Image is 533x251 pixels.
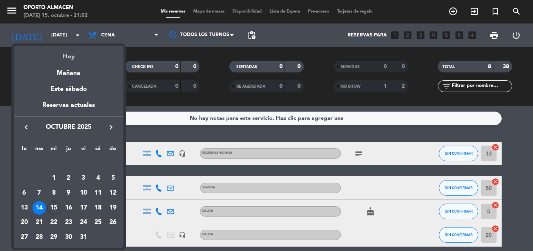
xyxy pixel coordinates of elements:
th: miércoles [46,144,61,156]
td: 21 de octubre de 2025 [32,215,47,230]
div: 13 [18,201,31,215]
div: 6 [18,186,31,200]
th: domingo [105,144,120,156]
td: 27 de octubre de 2025 [17,230,32,245]
button: keyboard_arrow_right [104,122,118,132]
div: 16 [62,201,75,215]
div: 20 [18,216,31,229]
th: lunes [17,144,32,156]
td: 19 de octubre de 2025 [105,200,120,215]
td: 11 de octubre de 2025 [91,186,106,200]
td: 25 de octubre de 2025 [91,215,106,230]
div: Mañana [14,62,123,78]
i: keyboard_arrow_left [22,123,31,132]
div: 3 [77,172,90,185]
th: martes [32,144,47,156]
th: sábado [91,144,106,156]
td: 4 de octubre de 2025 [91,171,106,186]
div: 8 [47,186,60,200]
td: 15 de octubre de 2025 [46,200,61,215]
div: 5 [106,172,120,185]
td: 12 de octubre de 2025 [105,186,120,200]
div: Hoy [14,46,123,62]
td: 29 de octubre de 2025 [46,230,61,245]
td: 16 de octubre de 2025 [61,200,76,215]
th: viernes [76,144,91,156]
td: OCT. [17,156,120,171]
div: 1 [47,172,60,185]
div: 19 [106,201,120,215]
div: 17 [77,201,90,215]
div: 29 [47,231,60,244]
td: 2 de octubre de 2025 [61,171,76,186]
div: 11 [91,186,105,200]
td: 7 de octubre de 2025 [32,186,47,200]
td: 1 de octubre de 2025 [46,171,61,186]
div: 31 [77,231,90,244]
div: Reservas actuales [14,100,123,116]
div: 14 [33,201,46,215]
td: 28 de octubre de 2025 [32,230,47,245]
div: 22 [47,216,60,229]
div: 9 [62,186,75,200]
div: 18 [91,201,105,215]
td: 17 de octubre de 2025 [76,200,91,215]
div: 10 [77,186,90,200]
td: 20 de octubre de 2025 [17,215,32,230]
div: 4 [91,172,105,185]
div: 28 [33,231,46,244]
button: keyboard_arrow_left [19,122,33,132]
td: 8 de octubre de 2025 [46,186,61,200]
td: 22 de octubre de 2025 [46,215,61,230]
div: 12 [106,186,120,200]
div: 23 [62,216,75,229]
td: 9 de octubre de 2025 [61,186,76,200]
div: 7 [33,186,46,200]
i: keyboard_arrow_right [106,123,116,132]
td: 18 de octubre de 2025 [91,200,106,215]
div: 2 [62,172,75,185]
td: 3 de octubre de 2025 [76,171,91,186]
div: 27 [18,231,31,244]
td: 5 de octubre de 2025 [105,171,120,186]
div: Este sábado [14,78,123,100]
td: 13 de octubre de 2025 [17,200,32,215]
td: 14 de octubre de 2025 [32,200,47,215]
div: 26 [106,216,120,229]
div: 24 [77,216,90,229]
td: 10 de octubre de 2025 [76,186,91,200]
td: 26 de octubre de 2025 [105,215,120,230]
td: 24 de octubre de 2025 [76,215,91,230]
td: 23 de octubre de 2025 [61,215,76,230]
div: 30 [62,231,75,244]
td: 30 de octubre de 2025 [61,230,76,245]
div: 21 [33,216,46,229]
td: 6 de octubre de 2025 [17,186,32,200]
td: 31 de octubre de 2025 [76,230,91,245]
th: jueves [61,144,76,156]
div: 25 [91,216,105,229]
div: 15 [47,201,60,215]
span: octubre 2025 [33,122,104,132]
